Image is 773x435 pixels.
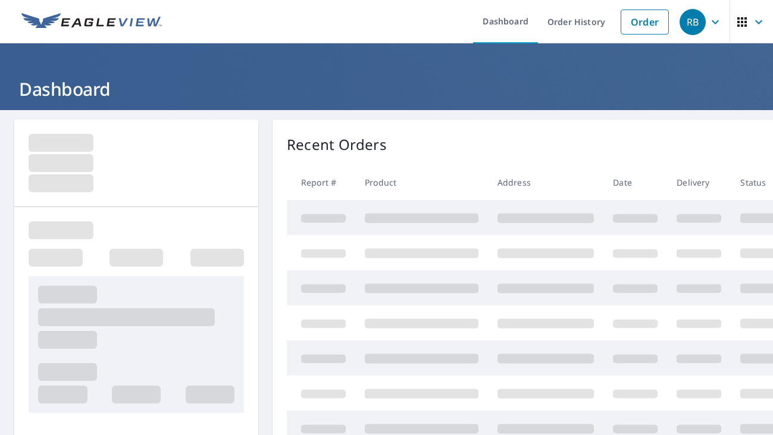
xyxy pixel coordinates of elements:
[287,165,355,200] th: Report #
[287,134,387,155] p: Recent Orders
[488,165,603,200] th: Address
[355,165,488,200] th: Product
[14,77,759,101] h1: Dashboard
[21,13,162,31] img: EV Logo
[603,165,667,200] th: Date
[621,10,669,35] a: Order
[667,165,731,200] th: Delivery
[680,9,706,35] div: RB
